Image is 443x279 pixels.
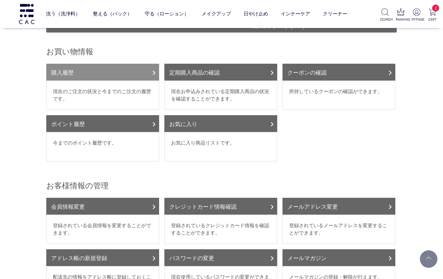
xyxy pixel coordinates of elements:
[282,215,395,244] dd: 登録されているメールアドレスを変更することができます。
[46,249,159,266] a: アドレス帳の新規登録
[145,5,189,23] a: 守る（ローション）
[282,64,395,81] a: クーポンの確認
[46,47,397,57] h2: お買い物情報
[411,8,422,22] a: MYPAGE
[396,8,406,22] a: RANKING
[281,5,310,23] a: インナーケア
[282,249,395,266] a: メールマガジン
[164,198,277,215] a: クレジットカード情報確認
[411,17,422,22] p: MYPAGE
[432,5,439,12] span: 2
[46,64,159,81] a: 購入履歴
[164,215,277,244] dd: 登録されているクレジットカード情報を確認することができます。
[46,181,397,191] h2: お客様情報の管理
[164,132,277,161] dd: お気に入り商品リストです。
[46,198,159,215] a: 会員情報変更
[202,5,231,23] a: メイクアップ
[282,198,395,215] a: メールアドレス変更
[46,215,159,244] dd: 登録されている会員情報を変更することができます。
[18,4,35,24] img: logo
[93,5,132,23] a: 整える（パック）
[46,115,159,132] a: ポイント履歴
[164,249,277,266] a: パスワードの変更
[427,17,437,22] p: CART
[164,81,277,110] dd: 現在お申込みされている定期購入商品の状況を確認することができます。
[164,115,277,132] a: お気に入り
[323,5,347,23] a: クリーナー
[427,8,437,22] a: 2 CART
[46,132,159,161] dd: 今までのポイント履歴です。
[164,64,277,81] a: 定期購入商品の確認
[46,5,80,23] a: 洗う（洗浄料）
[282,81,395,110] dd: 所持しているクーポンの確認ができます。
[244,5,268,23] a: 日やけ止め
[46,81,159,110] dd: 現在のご注文の状況と今までのご注文の履歴です。
[380,17,390,22] p: SEARCH
[380,8,390,22] a: SEARCH
[396,17,406,22] p: RANKING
